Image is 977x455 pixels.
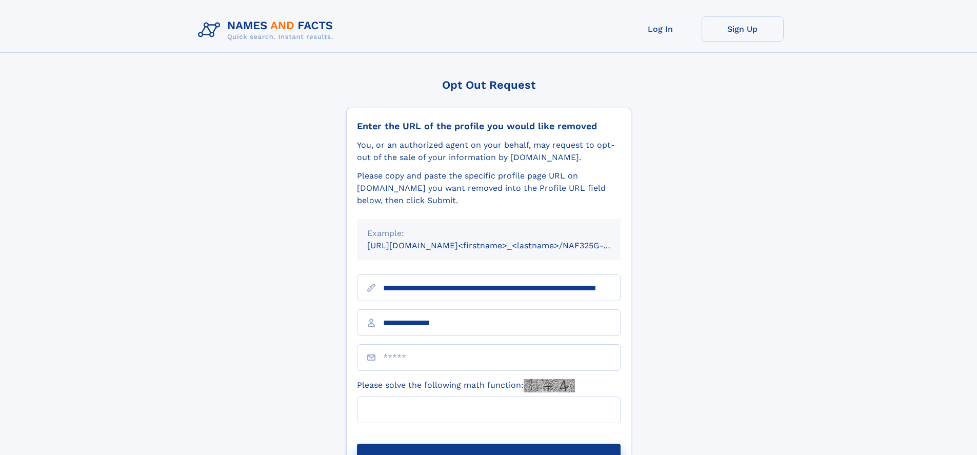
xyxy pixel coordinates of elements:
[357,139,621,164] div: You, or an authorized agent on your behalf, may request to opt-out of the sale of your informatio...
[367,227,610,240] div: Example:
[194,16,342,44] img: Logo Names and Facts
[346,78,631,91] div: Opt Out Request
[357,379,575,392] label: Please solve the following math function:
[357,121,621,132] div: Enter the URL of the profile you would like removed
[620,16,702,42] a: Log In
[357,170,621,207] div: Please copy and paste the specific profile page URL on [DOMAIN_NAME] you want removed into the Pr...
[702,16,784,42] a: Sign Up
[367,241,640,250] small: [URL][DOMAIN_NAME]<firstname>_<lastname>/NAF325G-xxxxxxxx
